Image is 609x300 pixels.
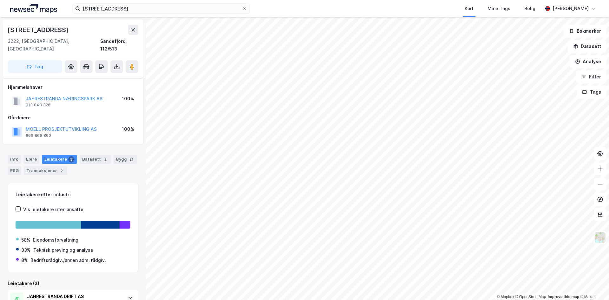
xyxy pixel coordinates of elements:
div: 33% [21,246,31,254]
div: Leietakere [42,155,77,164]
img: logo.a4113a55bc3d86da70a041830d287a7e.svg [10,4,57,13]
div: Kontrollprogram for chat [577,270,609,300]
div: Leietakere (3) [8,280,138,287]
div: Eiere [23,155,39,164]
div: 100% [122,125,134,133]
div: Datasett [80,155,111,164]
a: Mapbox [497,295,514,299]
div: Mine Tags [488,5,510,12]
button: Filter [576,70,606,83]
div: 966 869 860 [26,133,51,138]
div: Kart [465,5,474,12]
div: 8% [21,257,28,264]
iframe: Chat Widget [577,270,609,300]
img: Z [594,231,606,243]
div: Hjemmelshaver [8,83,138,91]
div: Bedriftsrådgiv./annen adm. rådgiv. [30,257,106,264]
div: 2 [102,156,108,163]
input: Søk på adresse, matrikkel, gårdeiere, leietakere eller personer [80,4,242,13]
div: Bygg [114,155,137,164]
div: Transaksjoner [24,166,67,175]
div: 100% [122,95,134,103]
a: OpenStreetMap [515,295,546,299]
div: Eiendomsforvaltning [33,236,78,244]
a: Improve this map [548,295,579,299]
div: Bolig [524,5,535,12]
div: Info [8,155,21,164]
button: Datasett [568,40,606,53]
div: Sandefjord, 112/513 [100,37,138,53]
div: [PERSON_NAME] [553,5,589,12]
div: 58% [21,236,30,244]
div: Gårdeiere [8,114,138,122]
button: Bokmerker [564,25,606,37]
div: 2 [58,168,65,174]
div: 21 [128,156,134,163]
div: 913 048 326 [26,103,50,108]
div: ESG [8,166,21,175]
div: Leietakere etter industri [16,191,130,198]
div: 3222, [GEOGRAPHIC_DATA], [GEOGRAPHIC_DATA] [8,37,100,53]
div: Vis leietakere uten ansatte [23,206,83,213]
button: Tags [577,86,606,98]
div: Teknisk prøving og analyse [33,246,93,254]
button: Analyse [570,55,606,68]
div: [STREET_ADDRESS] [8,25,70,35]
button: Tag [8,60,62,73]
div: 3 [68,156,75,163]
